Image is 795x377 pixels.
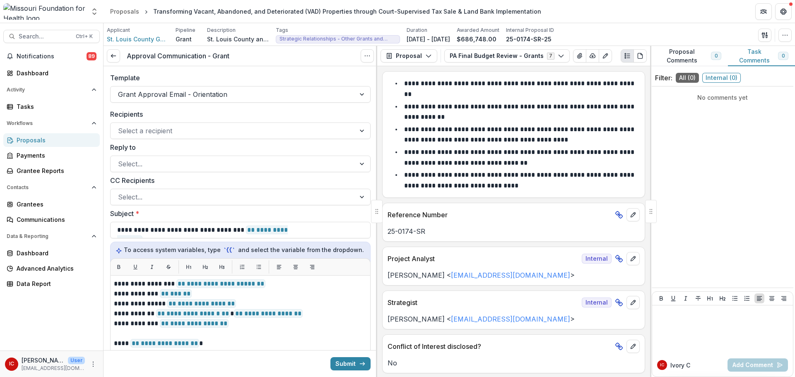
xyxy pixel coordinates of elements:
label: CC Recipients [110,175,366,185]
p: 25-0174-SR-25 [506,35,552,43]
button: Options [361,49,374,62]
span: Internal [582,254,612,264]
div: Grantee Reports [17,166,93,175]
button: Open Contacts [3,181,100,194]
div: Ivory Clarke [660,363,664,367]
label: Subject [110,209,366,219]
span: Data & Reporting [7,233,88,239]
span: 0 [715,53,718,59]
p: Grant [176,35,192,43]
a: Dashboard [3,246,100,260]
p: [PERSON_NAME] < > [388,270,640,280]
p: St. Louis County and Legal Services of Eastern [US_STATE] will partner to support implementation ... [207,35,269,43]
span: Strategic Relationships - Other Grants and Contracts [279,36,396,42]
span: All ( 0 ) [676,73,699,83]
button: Heading 2 [718,293,728,303]
p: No comments yet [655,93,790,102]
button: Open Workflows [3,117,100,130]
span: Internal [582,298,612,307]
button: PDF view [634,49,647,62]
button: Strike [693,293,703,303]
div: Data Report [17,279,93,288]
button: Strikethrough [162,260,175,274]
a: [EMAIL_ADDRESS][DOMAIN_NAME] [451,315,570,323]
div: Tasks [17,102,93,111]
span: Activity [7,87,88,93]
p: [PERSON_NAME] [22,356,65,365]
div: Communications [17,215,93,224]
p: Tags [276,26,288,34]
button: Proposal [381,49,437,62]
button: Search... [3,30,100,43]
button: Partners [755,3,772,20]
div: Grantees [17,200,93,209]
span: St. Louis County Government [107,35,169,43]
button: Submit [330,357,371,370]
a: Dashboard [3,66,100,80]
p: No [388,358,640,368]
button: Align left [272,260,286,274]
button: edit [626,208,640,221]
button: Italic [145,260,159,274]
span: Workflows [7,120,88,126]
div: Payments [17,151,93,160]
button: Ordered List [742,293,752,303]
button: H2 [199,260,212,274]
p: $686,748.00 [457,35,496,43]
span: Search... [19,33,71,40]
button: Add Comment [728,358,788,372]
button: Open entity switcher [89,3,100,20]
p: Awarded Amount [457,26,499,34]
button: Italicize [681,293,691,303]
p: [PERSON_NAME] < > [388,314,640,324]
label: Template [110,73,366,83]
button: Task Comments [728,46,795,66]
a: Grantee Reports [3,164,100,178]
p: Pipeline [176,26,195,34]
button: Heading 1 [705,293,715,303]
a: Tasks [3,100,100,113]
button: Notifications89 [3,50,100,63]
button: Bullet List [730,293,740,303]
a: [EMAIL_ADDRESS][DOMAIN_NAME] [451,271,570,279]
p: Reference Number [388,210,612,220]
div: Ctrl + K [74,32,94,41]
a: Proposals [107,5,142,17]
button: Underline [668,293,678,303]
label: Reply to [110,142,366,152]
p: To access system variables, type and select the variable from the dropdown. [116,245,365,255]
button: Open Activity [3,83,100,96]
div: Dashboard [17,249,93,257]
a: Communications [3,213,100,226]
button: Get Help [775,3,792,20]
label: Recipients [110,109,366,119]
button: More [88,359,98,369]
a: Data Report [3,277,100,291]
button: Proposal Comments [650,46,728,66]
button: Align Right [779,293,789,303]
button: H1 [182,260,195,274]
p: 25-0174-SR [388,226,640,236]
span: Notifications [17,53,87,60]
p: Project Analyst [388,254,578,264]
p: Conflict of Interest disclosed? [388,341,612,351]
p: Ivory C [670,361,690,370]
p: [DATE] - [DATE] [407,35,450,43]
span: Contacts [7,185,88,190]
p: Internal Proposal ID [506,26,554,34]
img: Missouri Foundation for Health logo [3,3,85,20]
button: View Attached Files [573,49,586,62]
span: Internal ( 0 ) [702,73,741,83]
a: Payments [3,149,100,162]
button: H3 [215,260,229,274]
button: Open Data & Reporting [3,230,100,243]
p: Filter: [655,73,672,83]
button: Bold [112,260,125,274]
button: PA Final Budget Review - Grants7 [444,49,570,62]
p: Applicant [107,26,130,34]
div: Advanced Analytics [17,264,93,273]
a: Proposals [3,133,100,147]
button: Bold [656,293,666,303]
button: Align Left [754,293,764,303]
button: edit [626,340,640,353]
